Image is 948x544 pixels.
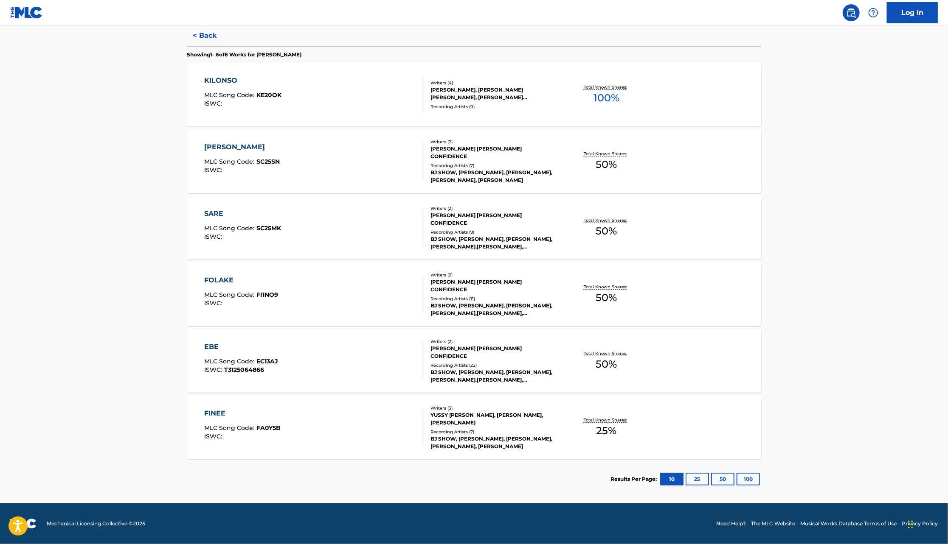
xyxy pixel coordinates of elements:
div: Recording Artists ( 9 ) [430,229,559,235]
span: MLC Song Code : [204,357,256,365]
span: MLC Song Code : [204,158,256,165]
span: ISWC : [204,166,224,174]
div: Drag [908,512,913,537]
div: Recording Artists ( 7 ) [430,162,559,169]
div: Writers ( 3 ) [430,405,559,411]
img: MLC Logo [10,6,43,19]
span: ISWC : [204,100,224,107]
span: FI1NO9 [256,291,278,299]
div: Recording Artists ( 0 ) [430,103,559,110]
div: BJ SHOW, [PERSON_NAME], [PERSON_NAME], [PERSON_NAME],[PERSON_NAME], [PERSON_NAME] SHOW,[PERSON_NAME] [430,368,559,384]
a: The MLC Website [751,520,795,527]
a: Privacy Policy [902,520,938,527]
span: MLC Song Code : [204,224,256,232]
a: KILONSOMLC Song Code:KE20OKISWC:Writers (4)[PERSON_NAME], [PERSON_NAME] [PERSON_NAME], [PERSON_NA... [187,63,761,126]
p: Total Known Shares: [584,151,629,157]
span: MLC Song Code : [204,424,256,432]
p: Total Known Shares: [584,217,629,223]
span: 50 % [596,223,617,239]
span: ISWC : [204,366,224,374]
div: [PERSON_NAME] [PERSON_NAME] CONFIDENCE [430,345,559,360]
p: Results Per Page: [611,475,659,483]
button: 100 [737,473,760,485]
div: KILONSO [204,75,281,86]
iframe: Chat Widget [906,503,948,544]
a: [PERSON_NAME]MLC Song Code:SC25SNISWC:Writers (2)[PERSON_NAME] [PERSON_NAME] CONFIDENCERecording ... [187,129,761,193]
div: EBE [204,342,278,352]
a: Musical Works Database Terms of Use [800,520,897,527]
a: FINEEMLC Song Code:FA0Y5BISWC:Writers (3)YUSSY [PERSON_NAME], [PERSON_NAME], [PERSON_NAME]Recordi... [187,396,761,459]
div: Writers ( 2 ) [430,338,559,345]
div: SARE [204,209,281,219]
img: logo [10,519,37,529]
button: 50 [711,473,734,485]
div: Writers ( 2 ) [430,139,559,145]
button: < Back [187,25,238,46]
div: BJ SHOW, [PERSON_NAME], [PERSON_NAME], [PERSON_NAME], [PERSON_NAME] [430,435,559,450]
span: FA0Y5B [256,424,281,432]
p: Total Known Shares: [584,417,629,423]
div: Writers ( 2 ) [430,205,559,212]
span: EC13AJ [256,357,278,365]
div: [PERSON_NAME] [PERSON_NAME] CONFIDENCE [430,278,559,293]
p: Total Known Shares: [584,284,629,290]
span: ISWC : [204,299,224,307]
button: 10 [660,473,684,485]
img: search [846,8,856,18]
span: 25 % [596,423,616,438]
span: 100 % [594,90,619,106]
div: [PERSON_NAME] [PERSON_NAME] CONFIDENCE [430,212,559,227]
a: Need Help? [716,520,746,527]
div: [PERSON_NAME], [PERSON_NAME] [PERSON_NAME], [PERSON_NAME] CONFIDENCE [430,86,559,101]
span: 50 % [596,157,617,172]
div: FINEE [204,408,281,418]
span: SC25MK [256,224,281,232]
div: BJ SHOW, [PERSON_NAME], [PERSON_NAME], [PERSON_NAME],[PERSON_NAME], [PERSON_NAME] [430,302,559,317]
span: ISWC : [204,432,224,440]
span: MLC Song Code : [204,291,256,299]
button: 25 [686,473,709,485]
span: T3125064866 [224,366,264,374]
p: Total Known Shares: [584,84,629,90]
p: Total Known Shares: [584,350,629,357]
a: Public Search [843,4,860,21]
p: Showing 1 - 6 of 6 Works for [PERSON_NAME] [187,51,302,59]
div: Writers ( 4 ) [430,80,559,86]
a: Log In [887,2,938,23]
a: SAREMLC Song Code:SC25MKISWC:Writers (2)[PERSON_NAME] [PERSON_NAME] CONFIDENCERecording Artists (... [187,196,761,259]
span: KE20OK [256,91,281,99]
div: Writers ( 2 ) [430,272,559,278]
span: 50 % [596,290,617,305]
div: [PERSON_NAME] [204,142,280,152]
div: BJ SHOW, [PERSON_NAME], [PERSON_NAME], [PERSON_NAME],[PERSON_NAME], [PERSON_NAME] [430,235,559,251]
span: 50 % [596,357,617,372]
div: YUSSY [PERSON_NAME], [PERSON_NAME], [PERSON_NAME] [430,411,559,427]
div: Recording Artists ( 7 ) [430,429,559,435]
div: [PERSON_NAME] [PERSON_NAME] CONFIDENCE [430,145,559,160]
div: Recording Artists ( 11 ) [430,296,559,302]
div: Help [865,4,882,21]
span: SC25SN [256,158,280,165]
div: BJ SHOW, [PERSON_NAME], [PERSON_NAME], [PERSON_NAME], [PERSON_NAME] [430,169,559,184]
img: help [868,8,878,18]
span: MLC Song Code : [204,91,256,99]
div: Recording Artists ( 22 ) [430,362,559,368]
a: FOLAKEMLC Song Code:FI1NO9ISWC:Writers (2)[PERSON_NAME] [PERSON_NAME] CONFIDENCERecording Artists... [187,262,761,326]
span: Mechanical Licensing Collective © 2025 [47,520,145,527]
div: FOLAKE [204,275,278,285]
a: EBEMLC Song Code:EC13AJISWC:T3125064866Writers (2)[PERSON_NAME] [PERSON_NAME] CONFIDENCERecording... [187,329,761,393]
span: ISWC : [204,233,224,240]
